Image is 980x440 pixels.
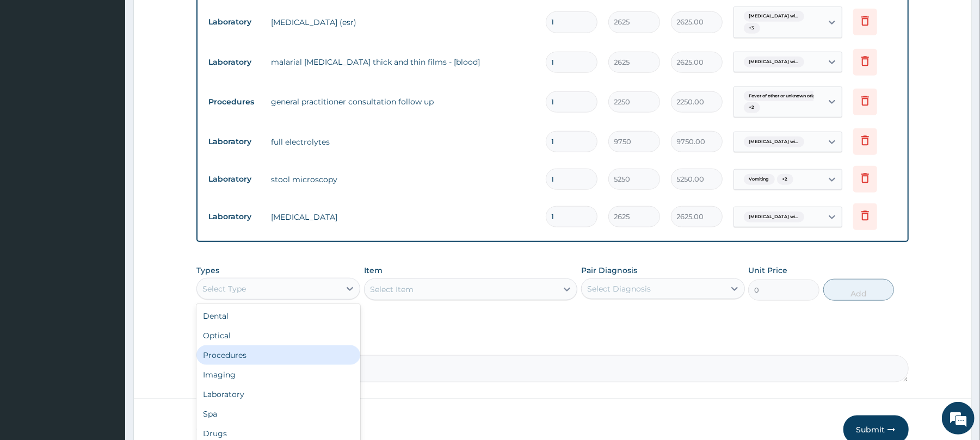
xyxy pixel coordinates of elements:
[266,11,540,33] td: [MEDICAL_DATA] (esr)
[744,212,804,222] span: [MEDICAL_DATA] wi...
[587,283,651,294] div: Select Diagnosis
[203,132,266,152] td: Laboratory
[196,306,360,326] div: Dental
[203,92,266,112] td: Procedures
[823,279,895,301] button: Add
[744,137,804,147] span: [MEDICAL_DATA] wi...
[5,297,207,335] textarea: Type your message and hit 'Enter'
[266,206,540,228] td: [MEDICAL_DATA]
[266,131,540,153] td: full electrolytes
[266,91,540,113] td: general practitioner consultation follow up
[748,265,787,276] label: Unit Price
[196,345,360,365] div: Procedures
[266,51,540,73] td: malarial [MEDICAL_DATA] thick and thin films - [blood]
[203,207,266,227] td: Laboratory
[57,61,183,75] div: Chat with us now
[744,102,760,113] span: + 2
[196,326,360,345] div: Optical
[203,169,266,189] td: Laboratory
[364,265,383,276] label: Item
[196,404,360,424] div: Spa
[202,283,246,294] div: Select Type
[20,54,44,82] img: d_794563401_company_1708531726252_794563401
[266,169,540,190] td: stool microscopy
[744,174,775,185] span: Vomiting
[196,340,908,349] label: Comment
[581,265,637,276] label: Pair Diagnosis
[196,365,360,385] div: Imaging
[203,52,266,72] td: Laboratory
[196,385,360,404] div: Laboratory
[744,23,760,34] span: + 3
[63,137,150,247] span: We're online!
[203,12,266,32] td: Laboratory
[744,57,804,67] span: [MEDICAL_DATA] wi...
[196,266,219,275] label: Types
[744,11,804,22] span: [MEDICAL_DATA] wi...
[777,174,793,185] span: + 2
[178,5,205,32] div: Minimize live chat window
[744,91,825,102] span: Fever of other or unknown orig...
